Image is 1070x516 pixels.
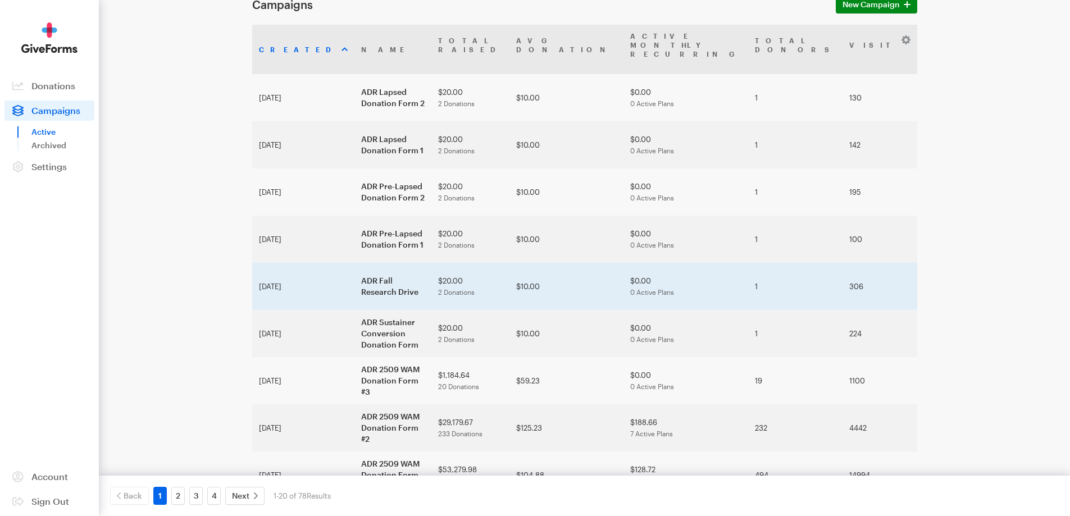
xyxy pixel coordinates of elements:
td: [DATE] [252,451,354,499]
span: 2 Donations [438,99,475,107]
span: 0 Active Plans [630,335,674,343]
span: 2 Donations [438,335,475,343]
td: 1100 [843,357,914,404]
span: 2 Donations [438,194,475,202]
td: 142 [843,121,914,168]
th: Visits: activate to sort column ascending [843,25,914,74]
td: 1 [748,168,843,216]
td: ADR Fall Research Drive [354,263,431,310]
td: [DATE] [252,310,354,357]
td: 1.54% [914,74,987,121]
td: 1 [748,263,843,310]
span: 20 Donations [438,382,479,390]
td: 195 [843,168,914,216]
span: Sign Out [31,496,69,506]
td: $20.00 [431,310,509,357]
td: 1 [748,121,843,168]
th: Name: activate to sort column ascending [354,25,431,74]
span: 0 Active Plans [630,288,674,296]
td: $0.00 [623,74,748,121]
span: 2 Donations [438,288,475,296]
th: Created: activate to sort column ascending [252,25,354,74]
a: 4 [207,487,221,505]
span: 0 Active Plans [630,99,674,107]
span: 233 Donations [438,430,482,437]
td: ADR Pre-Lapsed Donation Form 1 [354,216,431,263]
td: ADR 2509 WAM Donation Form #2 [354,404,431,451]
td: $10.00 [509,74,623,121]
td: 1.03% [914,168,987,216]
th: Conv. Rate: activate to sort column ascending [914,25,987,74]
span: Donations [31,80,75,91]
td: $29,179.67 [431,404,509,451]
td: $20.00 [431,74,509,121]
a: 2 [171,487,185,505]
td: 1 [748,310,843,357]
td: [DATE] [252,121,354,168]
td: [DATE] [252,404,354,451]
td: [DATE] [252,168,354,216]
td: 19 [748,357,843,404]
td: $125.23 [509,404,623,451]
span: Account [31,471,68,482]
td: $20.00 [431,168,509,216]
a: Account [4,467,94,487]
td: $59.23 [509,357,623,404]
td: ADR 2509 WAM Donation Form #3 [354,357,431,404]
td: $53,279.98 [431,451,509,499]
td: $20.00 [431,121,509,168]
a: Sign Out [4,491,94,512]
th: AvgDonation: activate to sort column ascending [509,25,623,74]
th: Active MonthlyRecurring: activate to sort column ascending [623,25,748,74]
td: $0.00 [623,216,748,263]
td: ADR 2509 WAM Donation Form #1 [354,451,431,499]
td: $20.00 [431,263,509,310]
span: 7 Active Plans [630,430,673,437]
span: Results [307,491,331,500]
a: Settings [4,157,94,177]
td: $128.72 [623,451,748,499]
td: [DATE] [252,216,354,263]
th: TotalRaised: activate to sort column ascending [431,25,509,74]
td: ADR Lapsed Donation Form 2 [354,74,431,121]
span: Next [232,489,249,503]
td: 0.89% [914,310,987,357]
td: $10.00 [509,121,623,168]
td: $0.00 [623,121,748,168]
a: 3 [189,487,203,505]
td: 224 [843,310,914,357]
td: 1.82% [914,357,987,404]
span: 0 Active Plans [630,194,674,202]
td: $10.00 [509,168,623,216]
span: 0 Active Plans [630,147,674,154]
td: $0.00 [623,168,748,216]
td: 4442 [843,404,914,451]
td: $188.66 [623,404,748,451]
td: [DATE] [252,263,354,310]
td: 1.41% [914,121,987,168]
td: $10.00 [509,216,623,263]
td: 0.65% [914,263,987,310]
span: Settings [31,161,67,172]
img: GiveForms [21,22,78,53]
span: 0 Active Plans [630,382,674,390]
td: $0.00 [623,263,748,310]
td: $1,184.64 [431,357,509,404]
span: 2 Donations [438,241,475,249]
td: [DATE] [252,357,354,404]
a: Campaigns [4,101,94,121]
span: 2 Donations [438,147,475,154]
td: 100 [843,216,914,263]
td: 1 [748,74,843,121]
td: ADR Sustainer Conversion Donation Form [354,310,431,357]
td: 494 [748,451,843,499]
th: TotalDonors: activate to sort column ascending [748,25,843,74]
td: ADR Lapsed Donation Form 1 [354,121,431,168]
td: $10.00 [509,263,623,310]
td: $0.00 [623,357,748,404]
td: 5.25% [914,404,987,451]
span: 0 Active Plans [630,241,674,249]
td: $10.00 [509,310,623,357]
div: 1-20 of 78 [274,487,331,505]
td: ADR Pre-Lapsed Donation Form 2 [354,168,431,216]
